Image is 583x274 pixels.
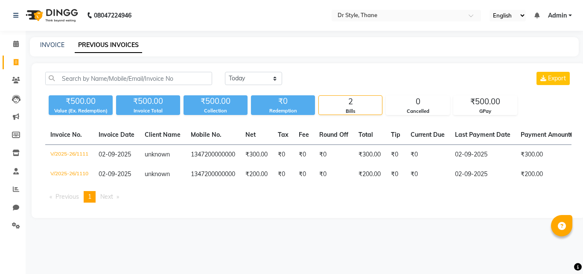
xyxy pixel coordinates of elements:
[386,96,449,108] div: 0
[314,145,353,165] td: ₹0
[386,108,449,115] div: Cancelled
[405,145,450,165] td: ₹0
[184,107,248,115] div: Collection
[359,131,373,138] span: Total
[240,165,273,184] td: ₹200.00
[45,165,93,184] td: V/2025-26/1110
[22,3,80,27] img: logo
[516,165,581,184] td: ₹200.00
[405,165,450,184] td: ₹0
[240,145,273,165] td: ₹300.00
[521,131,576,138] span: Payment Amount
[319,131,348,138] span: Round Off
[516,145,581,165] td: ₹300.00
[273,145,294,165] td: ₹0
[536,72,570,85] button: Export
[94,3,131,27] b: 08047224946
[548,11,567,20] span: Admin
[75,38,142,53] a: PREVIOUS INVOICES
[116,107,180,115] div: Invoice Total
[251,95,315,107] div: ₹0
[353,145,386,165] td: ₹300.00
[45,145,93,165] td: V/2025-26/1111
[319,96,382,108] div: 2
[116,95,180,107] div: ₹500.00
[145,150,170,158] span: unknown
[45,191,571,203] nav: Pagination
[314,165,353,184] td: ₹0
[299,131,309,138] span: Fee
[411,131,445,138] span: Current Due
[454,96,517,108] div: ₹500.00
[45,72,212,85] input: Search by Name/Mobile/Email/Invoice No
[186,145,240,165] td: 1347200000000
[273,165,294,184] td: ₹0
[450,145,516,165] td: 02-09-2025
[319,108,382,115] div: Bills
[99,170,131,178] span: 02-09-2025
[88,193,91,200] span: 1
[145,170,170,178] span: unknown
[49,95,113,107] div: ₹500.00
[294,165,314,184] td: ₹0
[391,131,400,138] span: Tip
[99,150,131,158] span: 02-09-2025
[184,95,248,107] div: ₹500.00
[450,165,516,184] td: 02-09-2025
[55,193,79,200] span: Previous
[454,108,517,115] div: GPay
[251,107,315,115] div: Redemption
[50,131,82,138] span: Invoice No.
[40,41,64,49] a: INVOICE
[186,165,240,184] td: 1347200000000
[353,165,386,184] td: ₹200.00
[99,131,134,138] span: Invoice Date
[386,145,405,165] td: ₹0
[455,131,510,138] span: Last Payment Date
[278,131,289,138] span: Tax
[386,165,405,184] td: ₹0
[548,74,566,82] span: Export
[49,107,113,115] div: Value (Ex. Redemption)
[145,131,181,138] span: Client Name
[547,240,574,265] iframe: chat widget
[294,145,314,165] td: ₹0
[245,131,256,138] span: Net
[191,131,222,138] span: Mobile No.
[100,193,113,200] span: Next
